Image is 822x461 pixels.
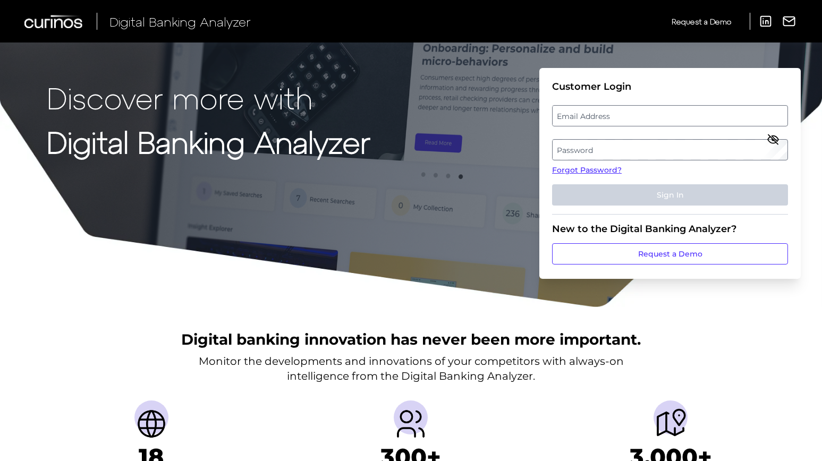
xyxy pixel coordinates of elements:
[552,243,788,264] a: Request a Demo
[199,354,624,383] p: Monitor the developments and innovations of your competitors with always-on intelligence from the...
[553,106,787,125] label: Email Address
[553,140,787,159] label: Password
[24,15,84,28] img: Curinos
[47,81,370,114] p: Discover more with
[672,13,731,30] a: Request a Demo
[109,14,251,29] span: Digital Banking Analyzer
[181,329,641,349] h2: Digital banking innovation has never been more important.
[654,407,688,441] img: Journeys
[672,17,731,26] span: Request a Demo
[552,184,788,206] button: Sign In
[134,407,168,441] img: Countries
[552,81,788,92] div: Customer Login
[552,165,788,176] a: Forgot Password?
[394,407,428,441] img: Providers
[552,223,788,235] div: New to the Digital Banking Analyzer?
[47,124,370,159] strong: Digital Banking Analyzer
